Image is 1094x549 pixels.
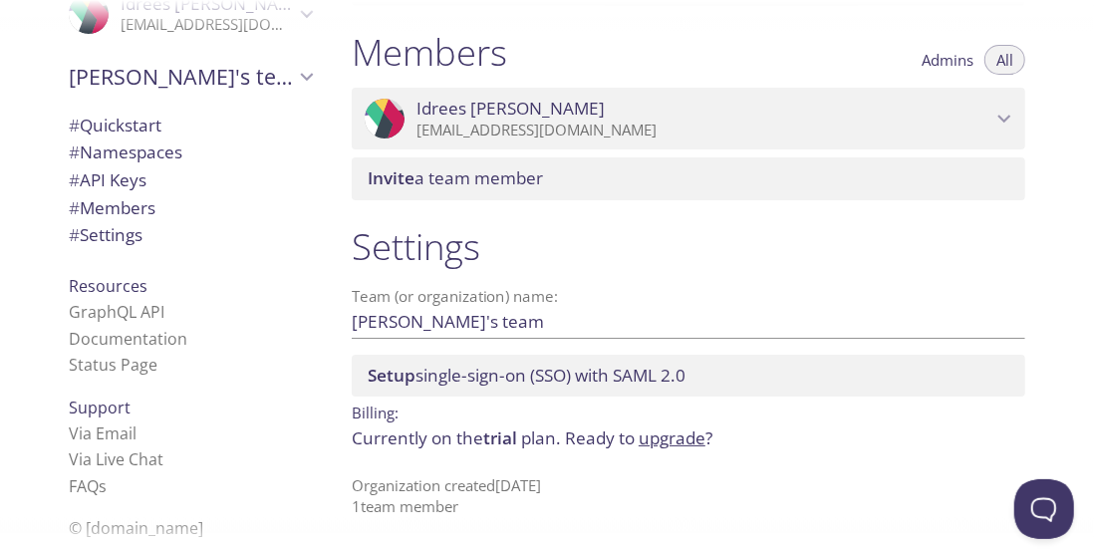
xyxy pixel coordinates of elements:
[69,223,80,246] span: #
[69,475,107,497] a: FAQ
[352,224,1025,269] h1: Settings
[352,289,559,304] label: Team (or organization) name:
[1014,479,1074,539] iframe: Help Scout Beacon - Open
[69,354,157,376] a: Status Page
[910,45,985,75] button: Admins
[352,30,507,75] h1: Members
[53,166,328,194] div: API Keys
[69,301,164,323] a: GraphQL API
[368,364,415,387] span: Setup
[416,98,605,120] span: Idrees [PERSON_NAME]
[352,475,1025,518] p: Organization created [DATE] 1 team member
[69,448,163,470] a: Via Live Chat
[69,397,131,418] span: Support
[352,157,1025,199] div: Invite a team member
[352,355,1025,397] div: Setup SSO
[984,45,1025,75] button: All
[53,221,328,249] div: Team Settings
[483,426,517,449] span: trial
[368,364,685,387] span: single-sign-on (SSO) with SAML 2.0
[352,88,1025,149] div: Idrees AliKhan
[639,426,705,449] a: upgrade
[53,112,328,139] div: Quickstart
[69,223,142,246] span: Settings
[416,121,991,140] p: [EMAIL_ADDRESS][DOMAIN_NAME]
[69,196,155,219] span: Members
[69,63,294,91] span: [PERSON_NAME]'s team
[69,275,147,297] span: Resources
[99,475,107,497] span: s
[565,426,712,449] span: Ready to ?
[53,194,328,222] div: Members
[69,328,187,350] a: Documentation
[69,140,182,163] span: Namespaces
[352,425,1025,451] p: Currently on the plan.
[368,166,414,189] span: Invite
[69,196,80,219] span: #
[69,422,137,444] a: Via Email
[69,114,161,137] span: Quickstart
[69,168,80,191] span: #
[352,397,1025,425] p: Billing:
[69,168,146,191] span: API Keys
[53,138,328,166] div: Namespaces
[69,140,80,163] span: #
[53,51,328,103] div: Idrees's team
[368,166,543,189] span: a team member
[69,114,80,137] span: #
